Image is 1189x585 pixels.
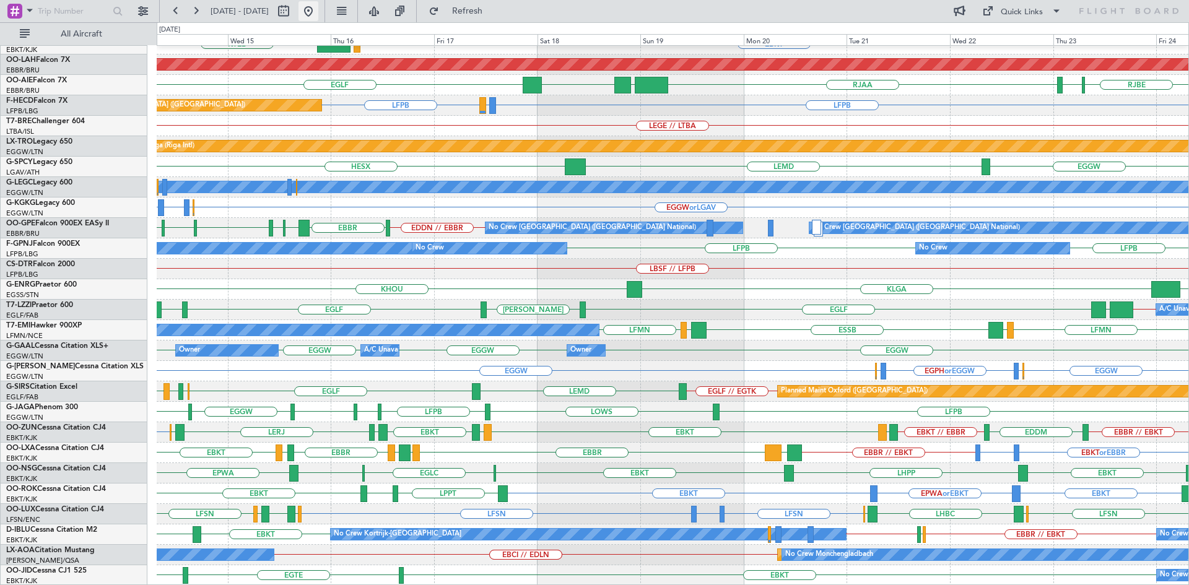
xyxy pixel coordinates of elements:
[538,34,641,45] div: Sat 18
[6,86,40,95] a: EBBR/BRU
[6,556,79,565] a: [PERSON_NAME]/QSA
[6,383,30,391] span: G-SIRS
[6,342,35,350] span: G-GAAL
[6,383,77,391] a: G-SIRSCitation Excel
[434,34,538,45] div: Fri 17
[744,34,847,45] div: Mon 20
[6,281,35,288] span: G-ENRG
[6,322,82,329] a: T7-EMIHawker 900XP
[6,118,85,125] a: T7-BREChallenger 604
[14,24,134,44] button: All Aircraft
[6,138,33,145] span: LX-TRO
[179,341,200,360] div: Owner
[6,229,40,238] a: EBBR/BRU
[6,352,43,361] a: EGGW/LTN
[950,34,1053,45] div: Wed 22
[416,239,444,258] div: No Crew
[6,209,43,218] a: EGGW/LTN
[6,66,40,75] a: EBBR/BRU
[334,525,461,544] div: No Crew Kortrijk-[GEOGRAPHIC_DATA]
[124,34,228,45] div: Tue 14
[6,363,75,370] span: G-[PERSON_NAME]
[6,106,38,116] a: LFPB/LBG
[6,413,43,422] a: EGGW/LTN
[6,290,39,300] a: EGSS/STN
[6,547,95,554] a: LX-AOACitation Mustang
[6,506,104,513] a: OO-LUXCessna Citation CJ4
[6,220,35,227] span: OO-GPE
[6,220,109,227] a: OO-GPEFalcon 900EX EASy II
[331,34,434,45] div: Thu 16
[6,567,32,574] span: OO-JID
[6,465,106,472] a: OO-NSGCessna Citation CJ4
[6,372,43,381] a: EGGW/LTN
[6,188,43,197] a: EGGW/LTN
[6,240,80,248] a: F-GPNJFalcon 900EX
[6,506,35,513] span: OO-LUX
[6,495,37,504] a: EBKT/KJK
[6,424,106,431] a: OO-ZUNCessna Citation CJ4
[1001,6,1043,19] div: Quick Links
[6,404,35,411] span: G-JAGA
[1160,525,1188,544] div: No Crew
[6,45,37,54] a: EBKT/KJK
[6,270,38,279] a: LFPB/LBG
[6,526,97,534] a: D-IBLUCessna Citation M2
[489,219,696,237] div: No Crew [GEOGRAPHIC_DATA] ([GEOGRAPHIC_DATA] National)
[6,199,75,207] a: G-KGKGLegacy 600
[6,77,67,84] a: OO-AIEFalcon 7X
[6,474,37,483] a: EBKT/KJK
[6,444,35,452] span: OO-LXA
[6,158,33,166] span: G-SPCY
[6,465,37,472] span: OO-NSG
[228,34,331,45] div: Wed 15
[6,535,37,545] a: EBKT/KJK
[32,30,131,38] span: All Aircraft
[6,118,32,125] span: T7-BRE
[6,261,33,268] span: CS-DTR
[442,7,494,15] span: Refresh
[640,34,744,45] div: Sun 19
[919,239,947,258] div: No Crew
[6,249,38,259] a: LFPB/LBG
[423,1,497,21] button: Refresh
[6,281,77,288] a: G-ENRGPraetor 600
[6,424,37,431] span: OO-ZUN
[6,485,37,493] span: OO-ROK
[6,199,35,207] span: G-KGKG
[6,301,73,309] a: T7-LZZIPraetor 600
[6,97,33,105] span: F-HECD
[6,331,43,340] a: LFMN/NCE
[781,382,928,401] div: Planned Maint Oxford ([GEOGRAPHIC_DATA])
[6,97,68,105] a: F-HECDFalcon 7X
[785,545,873,564] div: No Crew Monchengladbach
[159,25,180,35] div: [DATE]
[6,322,30,329] span: T7-EMI
[6,547,35,554] span: LX-AOA
[1160,566,1188,584] div: No Crew
[976,1,1068,21] button: Quick Links
[6,567,87,574] a: OO-JIDCessna CJ1 525
[6,56,36,64] span: OO-LAH
[6,56,70,64] a: OO-LAHFalcon 7X
[364,341,416,360] div: A/C Unavailable
[6,311,38,320] a: EGLF/FAB
[6,240,33,248] span: F-GPNJ
[211,6,269,17] span: [DATE] - [DATE]
[6,77,33,84] span: OO-AIE
[6,179,72,186] a: G-LEGCLegacy 600
[6,404,78,411] a: G-JAGAPhenom 300
[6,454,37,463] a: EBKT/KJK
[6,261,75,268] a: CS-DTRFalcon 2000
[38,2,109,20] input: Trip Number
[6,342,108,350] a: G-GAALCessna Citation XLS+
[6,147,43,157] a: EGGW/LTN
[6,301,32,309] span: T7-LZZI
[6,515,40,524] a: LFSN/ENC
[6,179,33,186] span: G-LEGC
[812,219,1020,237] div: No Crew [GEOGRAPHIC_DATA] ([GEOGRAPHIC_DATA] National)
[6,392,38,402] a: EGLF/FAB
[6,127,34,136] a: LTBA/ISL
[570,341,591,360] div: Owner
[6,526,30,534] span: D-IBLU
